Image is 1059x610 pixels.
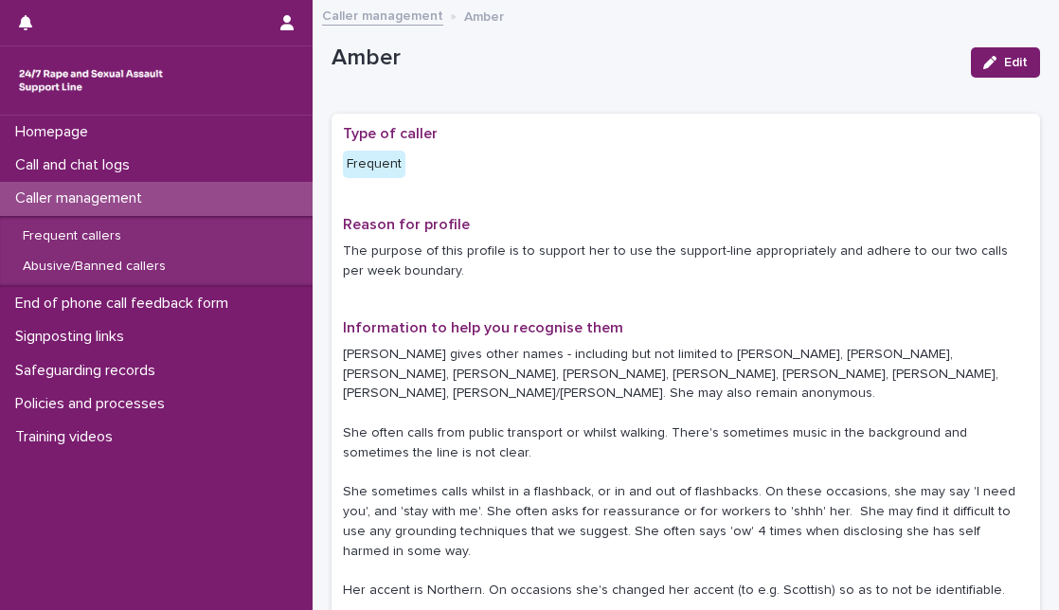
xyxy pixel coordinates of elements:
button: Edit [971,47,1040,78]
span: Reason for profile [343,217,470,232]
p: Safeguarding records [8,362,171,380]
p: Homepage [8,123,103,141]
span: Edit [1004,56,1028,69]
p: Policies and processes [8,395,180,413]
span: Information to help you recognise them [343,320,623,335]
a: Caller management [322,4,443,26]
p: Amber [332,45,956,72]
p: Amber [464,5,504,26]
p: Caller management [8,189,157,207]
p: Call and chat logs [8,156,145,174]
div: Frequent [343,151,405,178]
p: The purpose of this profile is to support her to use the support-line appropriately and adhere to... [343,242,1029,281]
img: rhQMoQhaT3yELyF149Cw [15,62,167,99]
p: Abusive/Banned callers [8,259,181,275]
span: Type of caller [343,126,438,141]
p: Signposting links [8,328,139,346]
p: Training videos [8,428,128,446]
p: Frequent callers [8,228,136,244]
p: End of phone call feedback form [8,295,243,313]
